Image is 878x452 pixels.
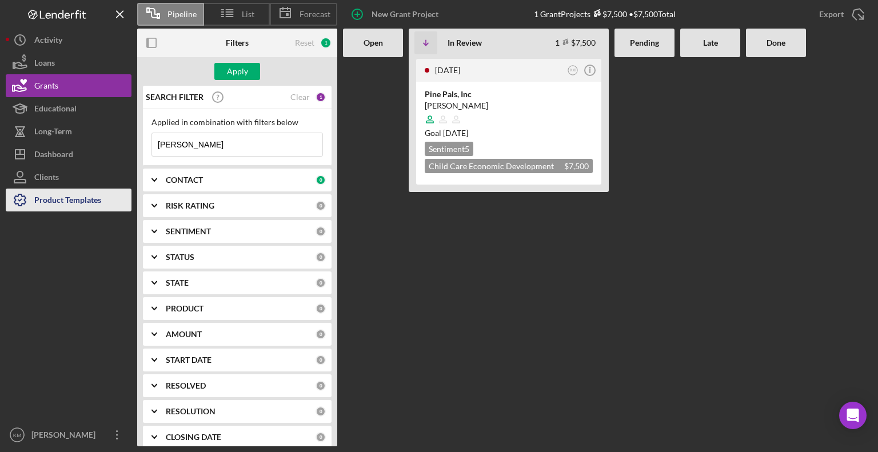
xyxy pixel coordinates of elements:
b: START DATE [166,355,211,365]
div: Grants [34,74,58,100]
b: STATUS [166,253,194,262]
div: 0 [316,278,326,288]
text: KM [570,68,576,72]
div: [PERSON_NAME] [29,423,103,449]
button: KM [565,63,581,78]
div: 0 [316,303,326,314]
b: AMOUNT [166,330,202,339]
b: Done [767,38,785,47]
button: Activity [6,29,131,51]
b: PRODUCT [166,304,203,313]
div: 1 $7,500 [555,38,596,47]
div: $7,500 [590,9,627,19]
div: Long-Term [34,120,72,146]
div: [PERSON_NAME] [425,100,593,111]
b: RESOLUTION [166,407,215,416]
div: Educational [34,97,77,123]
b: Open [364,38,383,47]
div: 0 [316,432,326,442]
button: Export [808,3,872,26]
span: Goal [425,128,468,138]
time: 11/13/2025 [443,128,468,138]
b: Late [703,38,718,47]
time: 2025-07-17 00:05 [435,65,460,75]
div: 0 [316,381,326,391]
div: 0 [316,175,326,185]
b: RISK RATING [166,201,214,210]
div: 0 [316,252,326,262]
text: KM [13,432,21,438]
button: Product Templates [6,189,131,211]
span: Forecast [300,10,330,19]
div: 0 [316,355,326,365]
div: New Grant Project [372,3,438,26]
b: Filters [226,38,249,47]
div: Product Templates [34,189,101,214]
div: 1 [320,37,332,49]
div: 0 [316,406,326,417]
div: Applied in combination with filters below [151,118,323,127]
div: 0 [316,329,326,339]
button: Grants [6,74,131,97]
b: SEARCH FILTER [146,93,203,102]
button: Educational [6,97,131,120]
span: Pipeline [167,10,197,19]
b: SENTIMENT [166,227,211,236]
span: $7,500 [564,161,589,171]
button: Clients [6,166,131,189]
div: Clients [34,166,59,191]
div: Child Care Economic Development Grant [425,159,593,173]
button: Apply [214,63,260,80]
div: Apply [227,63,248,80]
button: Long-Term [6,120,131,143]
div: Activity [34,29,62,54]
div: 1 [316,92,326,102]
div: 1 Grant Projects • $7,500 Total [534,9,676,19]
button: Loans [6,51,131,74]
div: Dashboard [34,143,73,169]
div: Export [819,3,844,26]
b: In Review [448,38,482,47]
b: Pending [630,38,659,47]
a: [DATE]KMPine Pals, Inc[PERSON_NAME]Goal [DATE]Sentiment5Child Care Economic Development Grant $7,500 [414,57,603,186]
div: Reset [295,38,314,47]
button: Dashboard [6,143,131,166]
b: CLOSING DATE [166,433,221,442]
b: STATE [166,278,189,287]
div: Sentiment 5 [425,142,473,156]
div: Loans [34,51,55,77]
b: CONTACT [166,175,203,185]
div: Open Intercom Messenger [839,402,867,429]
button: KM[PERSON_NAME] [6,423,131,446]
b: RESOLVED [166,381,206,390]
div: 0 [316,226,326,237]
span: List [242,10,254,19]
div: Clear [290,93,310,102]
div: 0 [316,201,326,211]
button: New Grant Project [343,3,450,26]
div: Pine Pals, Inc [425,89,593,100]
